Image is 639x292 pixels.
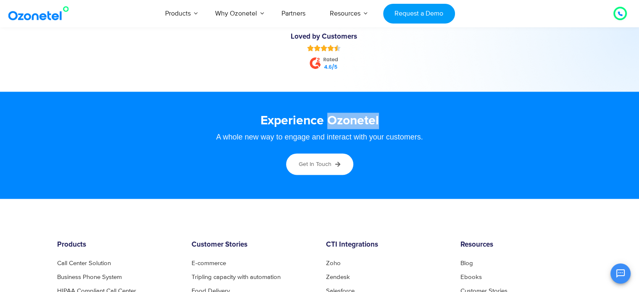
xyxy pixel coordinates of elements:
[460,260,473,266] a: Blog
[460,241,582,249] h6: Resources
[57,274,122,280] a: Business Phone System
[383,4,455,24] a: Request a Demo
[286,153,353,175] a: Get in touch
[192,260,226,266] a: E-commerce
[57,241,179,249] h6: Products
[192,274,281,280] a: Tripling capacity with automation
[57,260,111,266] a: Call Center Solution
[192,241,313,249] h6: Customer Stories
[326,274,350,280] a: Zendesk
[307,45,341,51] div: Rated 4.5 out of 5
[66,113,574,129] h3: Experience Ozonetel
[326,260,341,266] a: Zoho
[66,133,574,141] div: A whole new way to engage and interact with your customers.
[299,160,331,168] span: Get in touch
[291,33,357,40] a: Loved by Customers
[610,263,631,284] button: Open chat
[326,241,448,249] h6: CTI Integrations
